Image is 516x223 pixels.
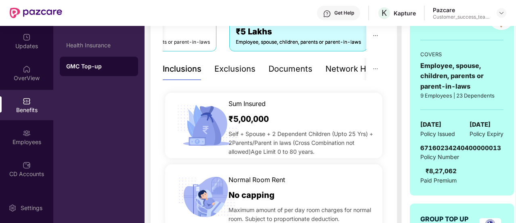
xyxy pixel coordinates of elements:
span: Policy Number [420,153,459,160]
span: Policy Expiry [470,130,503,138]
span: Normal Room Rent [229,175,285,185]
img: New Pazcare Logo [10,8,62,18]
div: COVERS [420,50,503,58]
span: 67160234240400000013 [420,144,501,152]
div: Kapture [394,9,416,17]
button: ellipsis [366,20,385,51]
div: Documents [268,63,313,75]
div: Customer_success_team_lead [433,14,489,20]
img: svg+xml;base64,PHN2ZyBpZD0iQ0RfQWNjb3VudHMiIGRhdGEtbmFtZT0iQ0QgQWNjb3VudHMiIHhtbG5zPSJodHRwOi8vd3... [23,161,31,169]
div: Employee, spouse, children, parents or parent-in-laws [420,61,503,91]
button: ellipsis [366,58,385,80]
span: Self + Spouse + 2 Dependent Children (Upto 25 Yrs) + 2Parents/Parent in laws (Cross Combination n... [229,130,373,156]
img: svg+xml;base64,PHN2ZyBpZD0iU2V0dGluZy0yMHgyMCIgeG1sbnM9Imh0dHA6Ly93d3cudzMub3JnLzIwMDAvc3ZnIiB3aW... [8,204,17,212]
img: svg+xml;base64,PHN2ZyBpZD0iVXBkYXRlZCIgeG1sbnM9Imh0dHA6Ly93d3cudzMub3JnLzIwMDAvc3ZnIiB3aWR0aD0iMj... [23,33,31,41]
img: svg+xml;base64,PHN2ZyBpZD0iQmVuZWZpdHMiIHhtbG5zPSJodHRwOi8vd3d3LnczLm9yZy8yMDAwL3N2ZyIgd2lkdGg9Ij... [23,97,31,105]
span: [DATE] [420,120,441,130]
div: ₹5 Lakhs [236,25,361,38]
span: ellipsis [373,33,378,38]
div: Employee, spouse, children, parents or parent-in-laws [236,38,361,46]
div: GMC Top-up [66,62,132,70]
div: Pazcare [433,6,489,14]
img: svg+xml;base64,PHN2ZyBpZD0iRW1wbG95ZWVzIiB4bWxucz0iaHR0cDovL3d3dy53My5vcmcvMjAwMC9zdmciIHdpZHRoPS... [23,129,31,137]
div: Get Help [334,10,354,16]
span: Paid Premium [420,176,457,185]
span: K [382,8,387,18]
div: 9 Employees | 23 Dependents [420,91,503,100]
div: Inclusions [163,63,201,75]
span: Policy Issued [420,130,455,138]
div: Exclusions [214,63,256,75]
span: [DATE] [470,120,491,130]
div: Network Hospitals [325,63,396,75]
div: Settings [18,204,45,212]
div: Health Insurance [66,42,132,49]
div: ₹8,27,062 [426,166,457,176]
span: Sum Insured [229,99,266,109]
span: ellipsis [373,66,378,72]
span: No capping [229,189,275,202]
img: svg+xml;base64,PHN2ZyBpZD0iSGVscC0zMngzMiIgeG1sbnM9Imh0dHA6Ly93d3cudzMub3JnLzIwMDAvc3ZnIiB3aWR0aD... [323,10,331,18]
img: icon [174,93,240,158]
img: svg+xml;base64,PHN2ZyBpZD0iRHJvcGRvd24tMzJ4MzIiIHhtbG5zPSJodHRwOi8vd3d3LnczLm9yZy8yMDAwL3N2ZyIgd2... [498,10,505,16]
img: svg+xml;base64,PHN2ZyBpZD0iSG9tZSIgeG1sbnM9Imh0dHA6Ly93d3cudzMub3JnLzIwMDAvc3ZnIiB3aWR0aD0iMjAiIG... [23,65,31,73]
span: ₹5,00,000 [229,113,269,125]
